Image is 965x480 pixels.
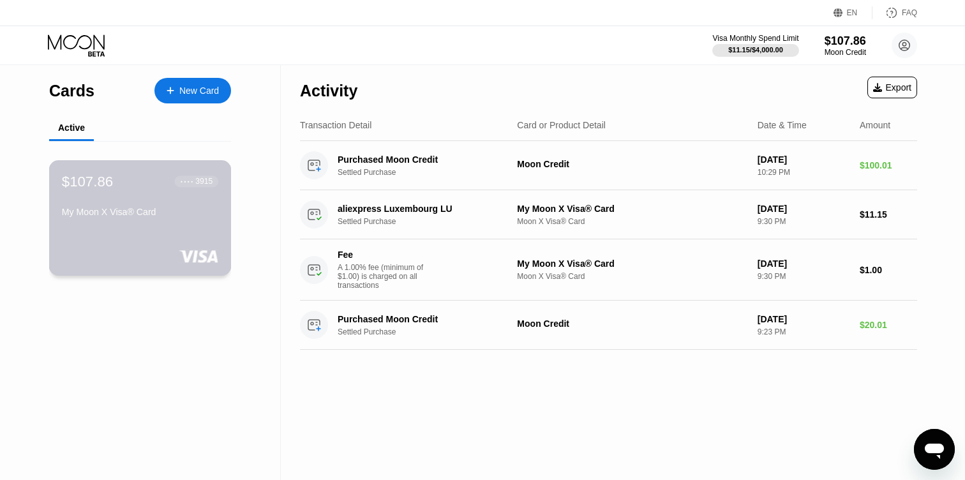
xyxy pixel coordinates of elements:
[181,179,193,183] div: ● ● ● ●
[758,204,849,214] div: [DATE]
[338,263,433,290] div: A 1.00% fee (minimum of $1.00) is charged on all transactions
[300,120,371,130] div: Transaction Detail
[758,272,849,281] div: 9:30 PM
[338,168,524,177] div: Settled Purchase
[338,204,511,214] div: aliexpress Luxembourg LU
[758,259,849,269] div: [DATE]
[58,123,85,133] div: Active
[847,8,858,17] div: EN
[758,154,849,165] div: [DATE]
[300,82,357,100] div: Activity
[873,82,911,93] div: Export
[758,120,807,130] div: Date & Time
[517,159,747,169] div: Moon Credit
[338,250,427,260] div: Fee
[517,259,747,269] div: My Moon X Visa® Card
[825,48,866,57] div: Moon Credit
[50,161,230,275] div: $107.86● ● ● ●3915My Moon X Visa® Card
[902,8,917,17] div: FAQ
[825,34,866,48] div: $107.86
[179,86,219,96] div: New Card
[300,141,917,190] div: Purchased Moon CreditSettled PurchaseMoon Credit[DATE]10:29 PM$100.01
[728,46,783,54] div: $11.15 / $4,000.00
[867,77,917,98] div: Export
[338,327,524,336] div: Settled Purchase
[300,190,917,239] div: aliexpress Luxembourg LUSettled PurchaseMy Moon X Visa® CardMoon X Visa® Card[DATE]9:30 PM$11.15
[517,204,747,214] div: My Moon X Visa® Card
[300,239,917,301] div: FeeA 1.00% fee (minimum of $1.00) is charged on all transactionsMy Moon X Visa® CardMoon X Visa® ...
[914,429,955,470] iframe: Button to launch messaging window
[860,320,917,330] div: $20.01
[517,120,606,130] div: Card or Product Detail
[62,207,218,217] div: My Moon X Visa® Card
[195,177,213,186] div: 3915
[860,160,917,170] div: $100.01
[712,34,798,43] div: Visa Monthly Spend Limit
[872,6,917,19] div: FAQ
[758,327,849,336] div: 9:23 PM
[860,209,917,220] div: $11.15
[712,34,798,57] div: Visa Monthly Spend Limit$11.15/$4,000.00
[860,265,917,275] div: $1.00
[758,314,849,324] div: [DATE]
[49,82,94,100] div: Cards
[338,154,511,165] div: Purchased Moon Credit
[517,217,747,226] div: Moon X Visa® Card
[758,217,849,226] div: 9:30 PM
[517,272,747,281] div: Moon X Visa® Card
[517,319,747,329] div: Moon Credit
[338,314,511,324] div: Purchased Moon Credit
[300,301,917,350] div: Purchased Moon CreditSettled PurchaseMoon Credit[DATE]9:23 PM$20.01
[758,168,849,177] div: 10:29 PM
[154,78,231,103] div: New Card
[860,120,890,130] div: Amount
[834,6,872,19] div: EN
[825,34,866,57] div: $107.86Moon Credit
[62,173,113,190] div: $107.86
[338,217,524,226] div: Settled Purchase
